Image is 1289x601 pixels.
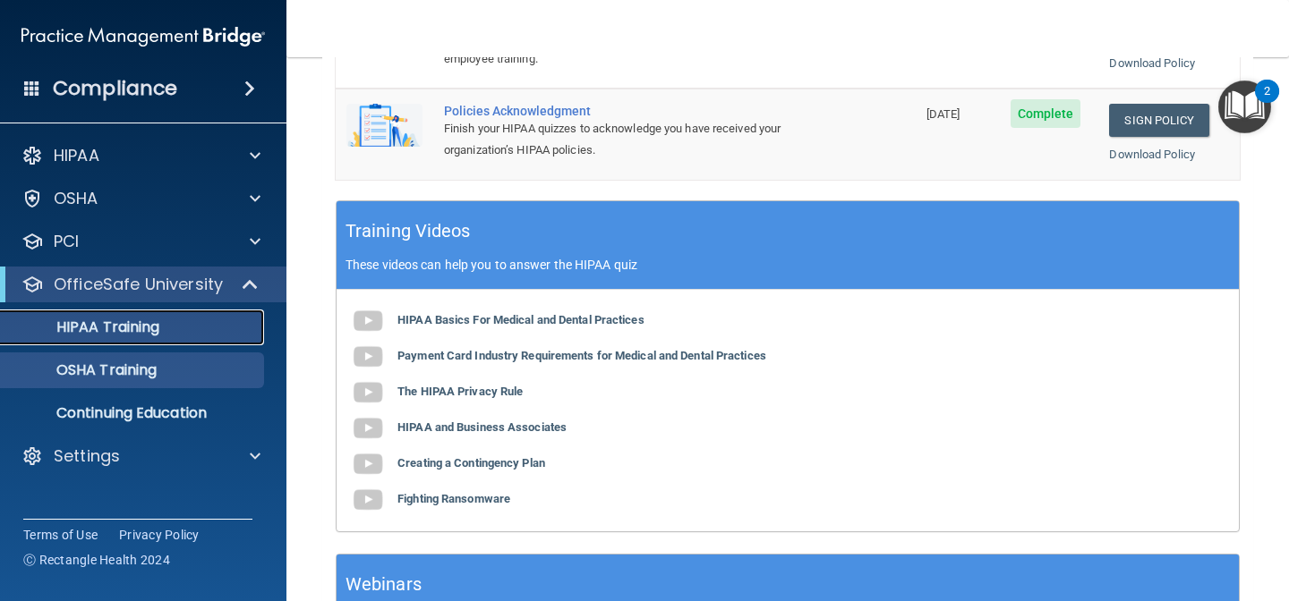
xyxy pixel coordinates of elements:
[926,107,960,121] span: [DATE]
[350,482,386,518] img: gray_youtube_icon.38fcd6cc.png
[21,231,260,252] a: PCI
[346,258,1230,272] p: These videos can help you to answer the HIPAA quiz
[53,76,177,101] h4: Compliance
[12,361,157,379] p: OSHA Training
[1109,104,1208,137] a: Sign Policy
[444,118,826,161] div: Finish your HIPAA quizzes to acknowledge you have received your organization’s HIPAA policies.
[21,445,260,467] a: Settings
[54,445,120,467] p: Settings
[346,569,422,600] h5: Webinars
[350,303,386,339] img: gray_youtube_icon.38fcd6cc.png
[397,456,545,470] b: Creating a Contingency Plan
[444,104,826,118] div: Policies Acknowledgment
[397,492,510,505] b: Fighting Ransomware
[346,216,471,247] h5: Training Videos
[119,526,200,544] a: Privacy Policy
[1011,99,1081,128] span: Complete
[23,526,98,544] a: Terms of Use
[23,551,170,569] span: Ⓒ Rectangle Health 2024
[54,145,99,166] p: HIPAA
[350,411,386,446] img: gray_youtube_icon.38fcd6cc.png
[12,318,159,336] p: HIPAA Training
[12,404,256,422] p: Continuing Education
[397,420,567,434] b: HIPAA and Business Associates
[54,188,98,209] p: OSHA
[1264,91,1270,114] div: 2
[54,231,79,252] p: PCI
[21,274,260,295] a: OfficeSafe University
[350,339,386,375] img: gray_youtube_icon.38fcd6cc.png
[1109,148,1195,161] a: Download Policy
[21,19,265,55] img: PMB logo
[54,274,223,295] p: OfficeSafe University
[1218,80,1271,133] button: Open Resource Center, 2 new notifications
[397,385,523,398] b: The HIPAA Privacy Rule
[350,446,386,482] img: gray_youtube_icon.38fcd6cc.png
[21,145,260,166] a: HIPAA
[350,375,386,411] img: gray_youtube_icon.38fcd6cc.png
[397,313,644,326] b: HIPAA Basics For Medical and Dental Practices
[21,188,260,209] a: OSHA
[397,349,766,362] b: Payment Card Industry Requirements for Medical and Dental Practices
[1109,56,1195,70] a: Download Policy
